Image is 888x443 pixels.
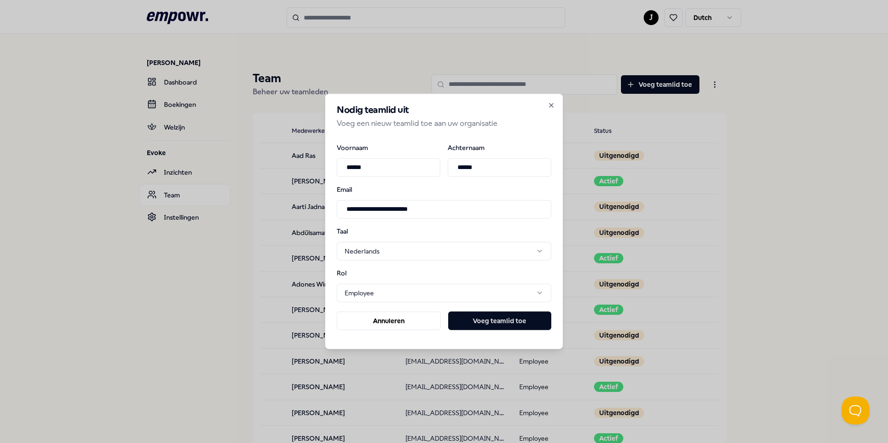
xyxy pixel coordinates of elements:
[337,105,551,115] h2: Nodig teamlid uit
[448,312,551,330] button: Voeg teamlid toe
[337,186,551,192] label: Email
[337,144,440,150] label: Voornaam
[448,144,551,150] label: Achternaam
[337,228,385,234] label: Taal
[337,117,551,130] p: Voeg een nieuw teamlid toe aan uw organisatie
[337,270,385,276] label: Rol
[337,312,441,330] button: Annuleren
